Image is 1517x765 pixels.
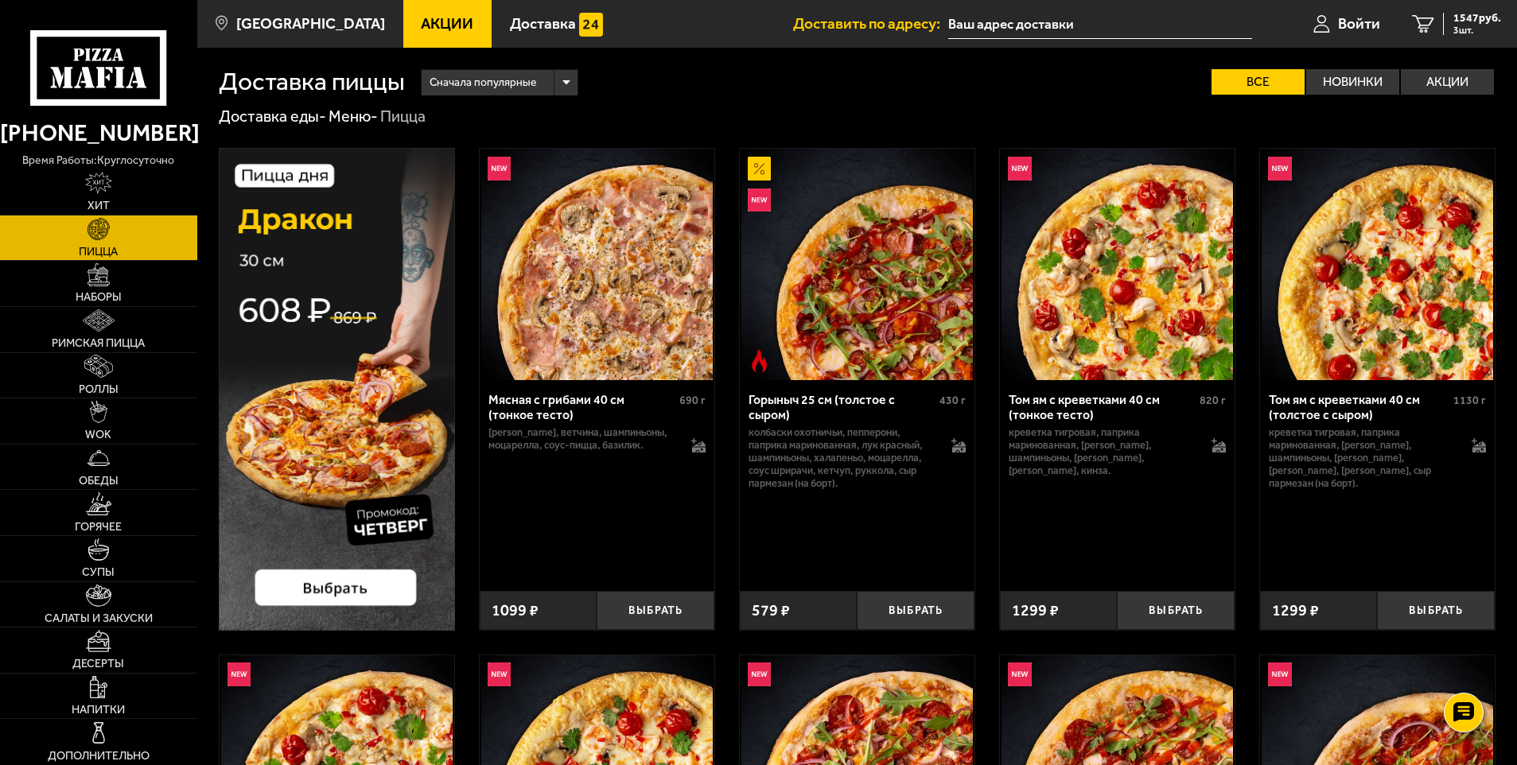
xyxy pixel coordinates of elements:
[228,662,251,686] img: Новинка
[329,107,378,126] a: Меню-
[480,149,714,380] a: НовинкаМясная с грибами 40 см (тонкое тесто)
[1262,149,1493,380] img: Том ям с креветками 40 см (толстое с сыром)
[749,392,935,422] div: Горыныч 25 см (толстое с сыром)
[72,658,124,670] span: Десерты
[82,567,115,578] span: Супы
[219,107,326,126] a: Доставка еды-
[430,68,536,98] span: Сначала популярные
[1268,157,1292,181] img: Новинка
[1009,392,1196,422] div: Том ям с креветками 40 см (тонкое тесто)
[939,394,966,407] span: 430 г
[79,384,119,395] span: Роллы
[1269,392,1449,422] div: Том ям с креветками 40 см (толстое с сыром)
[749,426,936,489] p: колбаски Охотничьи, пепперони, паприка маринованная, лук красный, шампиньоны, халапеньо, моцарелл...
[1268,662,1292,686] img: Новинка
[793,16,948,31] span: Доставить по адресу:
[72,705,125,716] span: Напитки
[1453,25,1501,35] span: 3 шт.
[76,292,122,303] span: Наборы
[85,429,111,441] span: WOK
[1012,603,1059,619] span: 1299 ₽
[1008,662,1032,686] img: Новинка
[219,69,405,95] h1: Доставка пиццы
[75,522,122,533] span: Горячее
[52,338,145,349] span: Римская пицца
[741,149,973,380] img: Горыныч 25 см (толстое с сыром)
[748,157,772,181] img: Акционный
[236,16,385,31] span: [GEOGRAPHIC_DATA]
[1453,13,1501,24] span: 1547 руб.
[488,426,676,452] p: [PERSON_NAME], ветчина, шампиньоны, моцарелла, соус-пицца, базилик.
[1401,69,1494,95] label: Акции
[481,149,713,380] img: Мясная с грибами 40 см (тонкое тесто)
[1000,149,1235,380] a: НовинкаТом ям с креветками 40 см (тонкое тесто)
[1260,149,1495,380] a: НовинкаТом ям с креветками 40 см (толстое с сыром)
[857,591,974,630] button: Выбрать
[1008,157,1032,181] img: Новинка
[88,200,110,212] span: Хит
[492,603,539,619] span: 1099 ₽
[488,157,512,181] img: Новинка
[748,662,772,686] img: Новинка
[748,349,772,373] img: Острое блюдо
[948,10,1251,39] input: Ваш адрес доставки
[1269,426,1457,489] p: креветка тигровая, паприка маринованная, [PERSON_NAME], шампиньоны, [PERSON_NAME], [PERSON_NAME],...
[1338,16,1380,31] span: Войти
[510,16,576,31] span: Доставка
[1212,69,1305,95] label: Все
[1117,591,1235,630] button: Выбрать
[421,16,473,31] span: Акции
[748,188,772,212] img: Новинка
[1002,149,1233,380] img: Том ям с креветками 40 см (тонкое тесто)
[597,591,714,630] button: Выбрать
[1306,69,1399,95] label: Новинки
[1009,426,1196,477] p: креветка тигровая, паприка маринованная, [PERSON_NAME], шампиньоны, [PERSON_NAME], [PERSON_NAME],...
[579,13,603,37] img: 15daf4d41897b9f0e9f617042186c801.svg
[1272,603,1319,619] span: 1299 ₽
[1453,394,1486,407] span: 1130 г
[488,662,512,686] img: Новинка
[45,613,153,624] span: Салаты и закуски
[679,394,706,407] span: 690 г
[488,392,675,422] div: Мясная с грибами 40 см (тонкое тесто)
[79,247,118,258] span: Пицца
[79,476,119,487] span: Обеды
[752,603,790,619] span: 579 ₽
[1377,591,1495,630] button: Выбрать
[740,149,974,380] a: АкционныйНовинкаОстрое блюдоГорыныч 25 см (толстое с сыром)
[1200,394,1226,407] span: 820 г
[48,751,150,762] span: Дополнительно
[380,107,426,127] div: Пицца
